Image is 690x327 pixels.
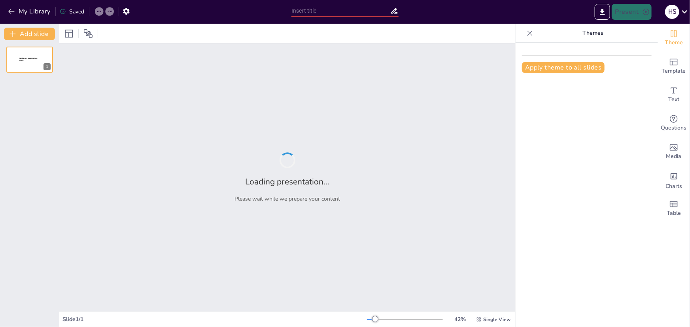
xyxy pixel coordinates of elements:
[612,4,651,20] button: Present
[665,5,679,19] div: h s
[658,24,690,52] div: Change the overall theme
[234,195,340,203] p: Please wait while we prepare your content
[245,176,329,187] h2: Loading presentation...
[658,137,690,166] div: Add images, graphics, shapes or video
[4,28,55,40] button: Add slide
[83,29,93,38] span: Position
[665,38,683,47] span: Theme
[658,166,690,194] div: Add charts and graphs
[522,62,605,73] button: Apply theme to all slides
[62,27,75,40] div: Layout
[658,194,690,223] div: Add a table
[536,24,650,43] p: Themes
[483,316,510,323] span: Single View
[661,124,687,132] span: Questions
[658,81,690,109] div: Add text boxes
[6,5,54,18] button: My Library
[43,63,51,70] div: 1
[60,8,84,15] div: Saved
[667,209,681,218] span: Table
[666,152,682,161] span: Media
[62,316,367,323] div: Slide 1 / 1
[668,95,679,104] span: Text
[595,4,610,20] button: Export to PowerPoint
[665,4,679,20] button: h s
[665,182,682,191] span: Charts
[6,47,53,73] div: 1
[658,109,690,137] div: Get real-time input from your audience
[291,5,390,17] input: Insert title
[662,67,686,75] span: Template
[451,316,470,323] div: 42 %
[19,57,37,62] span: Sendsteps presentation editor
[658,52,690,81] div: Add ready made slides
